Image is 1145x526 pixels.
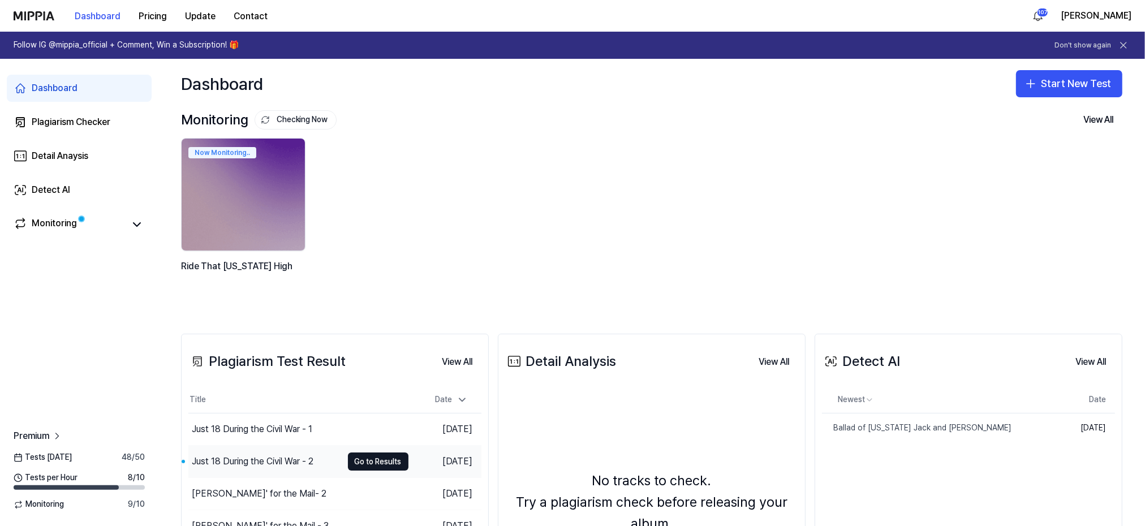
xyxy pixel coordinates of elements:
[14,40,239,51] h1: Follow IG @mippia_official + Comment, Win a Subscription! 🎁
[192,422,312,436] div: Just 18 During the Civil War - 1
[822,422,1011,434] div: Ballad of [US_STATE] Jack and [PERSON_NAME]
[822,413,1049,443] a: Ballad of [US_STATE] Jack and [PERSON_NAME]
[66,5,130,28] button: Dashboard
[433,350,481,373] a: View All
[7,75,152,102] a: Dashboard
[750,350,798,373] a: View All
[176,5,225,28] button: Update
[188,351,346,372] div: Plagiarism Test Result
[32,183,70,197] div: Detect AI
[408,446,482,478] td: [DATE]
[7,109,152,136] a: Plagiarism Checker
[181,259,308,288] div: Ride That [US_STATE] High
[122,452,145,463] span: 48 / 50
[14,499,64,510] span: Monitoring
[750,351,798,373] button: View All
[32,217,77,232] div: Monitoring
[1074,109,1122,131] button: View All
[32,81,78,95] div: Dashboard
[182,139,305,251] img: backgroundIamge
[128,472,145,484] span: 8 / 10
[14,429,49,443] span: Premium
[128,499,145,510] span: 9 / 10
[1061,9,1131,23] button: [PERSON_NAME]
[1016,70,1122,97] button: Start New Test
[7,176,152,204] a: Detect AI
[32,149,88,163] div: Detail Anaysis
[822,351,900,372] div: Detect AI
[188,386,408,413] th: Title
[192,455,313,468] div: Just 18 During the Civil War - 2
[1066,351,1115,373] button: View All
[431,391,472,409] div: Date
[408,413,482,446] td: [DATE]
[32,115,110,129] div: Plagiarism Checker
[1054,41,1111,50] button: Don't show again
[14,217,124,232] a: Monitoring
[188,147,256,158] div: Now Monitoring..
[14,472,78,484] span: Tests per Hour
[192,487,326,501] div: [PERSON_NAME]' for the Mail- 2
[1037,8,1048,17] div: 107
[505,351,616,372] div: Detail Analysis
[1031,9,1045,23] img: 알림
[1049,413,1115,443] td: [DATE]
[14,429,63,443] a: Premium
[225,5,277,28] button: Contact
[181,70,263,97] div: Dashboard
[1029,7,1047,25] button: 알림107
[181,138,308,300] a: Now Monitoring..backgroundIamgeRide That [US_STATE] High
[255,110,337,130] button: Checking Now
[1049,386,1115,413] th: Date
[348,452,408,471] button: Go to Results
[7,143,152,170] a: Detail Anaysis
[408,478,482,510] td: [DATE]
[181,109,337,131] div: Monitoring
[433,351,481,373] button: View All
[14,11,54,20] img: logo
[176,1,225,32] a: Update
[130,5,176,28] button: Pricing
[1066,350,1115,373] a: View All
[14,452,72,463] span: Tests [DATE]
